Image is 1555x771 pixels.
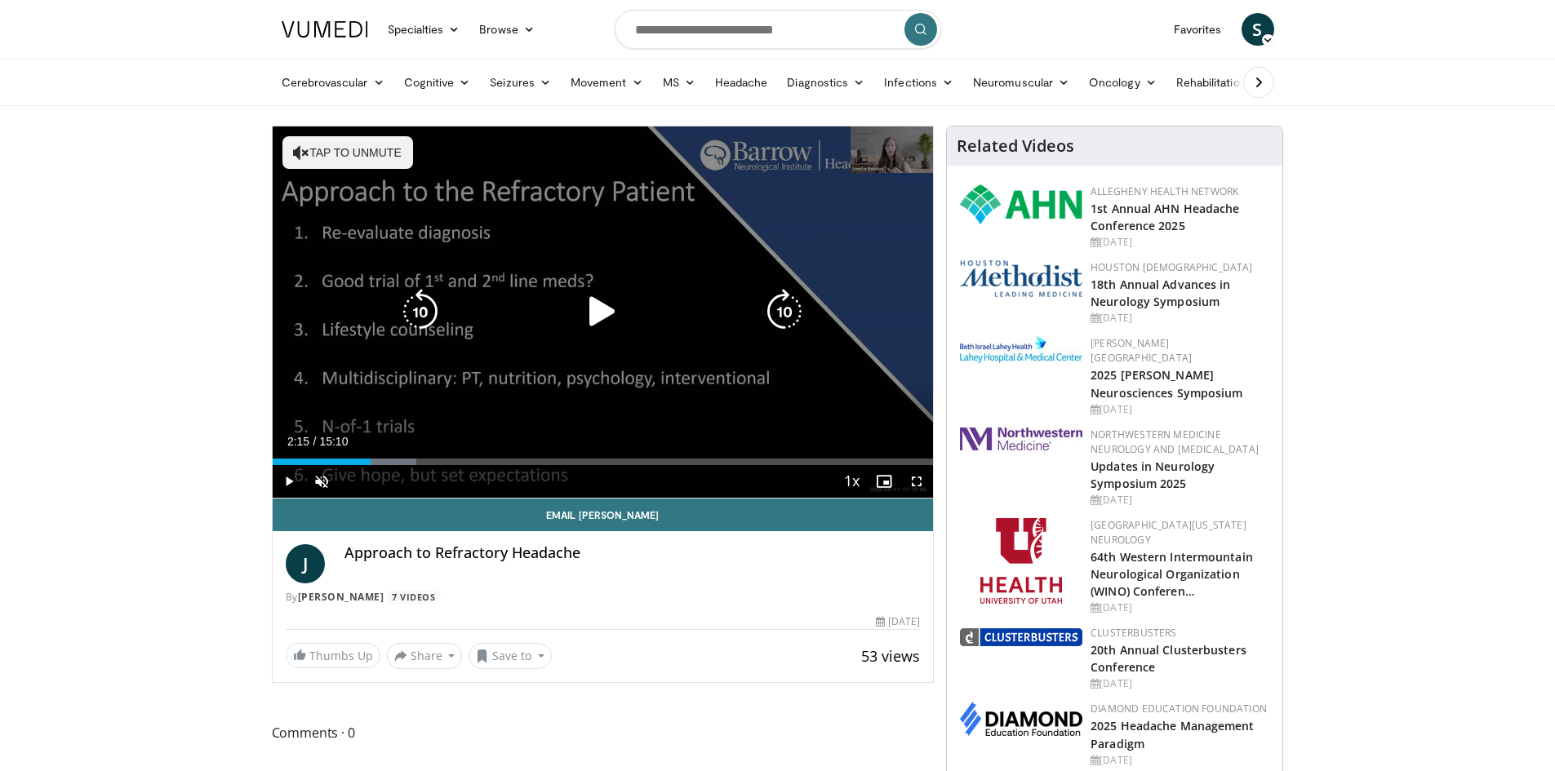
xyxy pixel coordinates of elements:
a: [PERSON_NAME][GEOGRAPHIC_DATA] [1091,336,1192,365]
span: 2:15 [287,435,309,448]
a: MS [653,66,705,99]
a: Updates in Neurology Symposium 2025 [1091,459,1215,491]
a: Allegheny Health Network [1091,184,1238,198]
h4: Related Videos [957,136,1074,156]
span: 53 views [861,646,920,666]
div: [DATE] [1091,235,1269,250]
a: Thumbs Up [286,643,380,668]
a: Cognitive [394,66,481,99]
span: 15:10 [319,435,348,448]
button: Unmute [305,465,338,498]
button: Play [273,465,305,498]
a: Headache [705,66,778,99]
a: 64th Western Intermountain Neurological Organization (WINO) Conferen… [1091,549,1253,599]
button: Tap to unmute [282,136,413,169]
button: Share [387,643,463,669]
button: Save to [469,643,552,669]
a: [PERSON_NAME] [298,590,384,604]
img: VuMedi Logo [282,21,368,38]
a: Neuromuscular [963,66,1079,99]
a: Favorites [1164,13,1232,46]
a: Diagnostics [777,66,874,99]
div: [DATE] [1091,311,1269,326]
a: Infections [874,66,963,99]
button: Playback Rate [835,465,868,498]
a: Rehabilitation [1166,66,1256,99]
button: Fullscreen [900,465,933,498]
a: Diamond Education Foundation [1091,702,1267,716]
div: [DATE] [1091,676,1269,691]
button: Enable picture-in-picture mode [868,465,900,498]
a: 1st Annual AHN Headache Conference 2025 [1091,201,1239,233]
a: Movement [561,66,653,99]
a: 2025 Headache Management Paradigm [1091,718,1254,751]
div: [DATE] [1091,753,1269,768]
a: [GEOGRAPHIC_DATA][US_STATE] Neurology [1091,518,1246,547]
h4: Approach to Refractory Headache [344,544,921,562]
a: Cerebrovascular [272,66,394,99]
div: [DATE] [1091,600,1269,615]
img: e7977282-282c-4444-820d-7cc2733560fd.jpg.150x105_q85_autocrop_double_scale_upscale_version-0.2.jpg [960,336,1082,363]
img: f6362829-b0a3-407d-a044-59546adfd345.png.150x105_q85_autocrop_double_scale_upscale_version-0.2.png [980,518,1062,604]
a: Houston [DEMOGRAPHIC_DATA] [1091,260,1252,274]
img: 5e4488cc-e109-4a4e-9fd9-73bb9237ee91.png.150x105_q85_autocrop_double_scale_upscale_version-0.2.png [960,260,1082,297]
a: Clusterbusters [1091,626,1176,640]
div: Progress Bar [273,459,934,465]
span: / [313,435,317,448]
a: Oncology [1079,66,1166,99]
div: [DATE] [876,614,920,629]
div: [DATE] [1091,493,1269,507]
a: 7 Videos [387,590,441,604]
a: 2025 [PERSON_NAME] Neurosciences Symposium [1091,367,1242,400]
img: d0406666-9e5f-4b94-941b-f1257ac5ccaf.png.150x105_q85_autocrop_double_scale_upscale_version-0.2.png [960,702,1082,736]
a: Specialties [378,13,470,46]
img: 2a462fb6-9365-492a-ac79-3166a6f924d8.png.150x105_q85_autocrop_double_scale_upscale_version-0.2.jpg [960,428,1082,450]
span: Comments 0 [272,722,935,743]
img: 628ffacf-ddeb-4409-8647-b4d1102df243.png.150x105_q85_autocrop_double_scale_upscale_version-0.2.png [960,184,1082,224]
input: Search topics, interventions [615,10,941,49]
a: Email [PERSON_NAME] [273,498,934,531]
a: 20th Annual Clusterbusters Conference [1091,642,1246,675]
img: d3be30b6-fe2b-4f13-a5b4-eba975d75fdd.png.150x105_q85_autocrop_double_scale_upscale_version-0.2.png [960,628,1082,646]
div: [DATE] [1091,402,1269,417]
a: Seizures [480,66,561,99]
a: 18th Annual Advances in Neurology Symposium [1091,277,1230,309]
a: J [286,544,325,583]
div: By [286,590,921,605]
a: Browse [469,13,544,46]
a: Northwestern Medicine Neurology and [MEDICAL_DATA] [1091,428,1259,456]
video-js: Video Player [273,126,934,498]
a: S [1242,13,1274,46]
